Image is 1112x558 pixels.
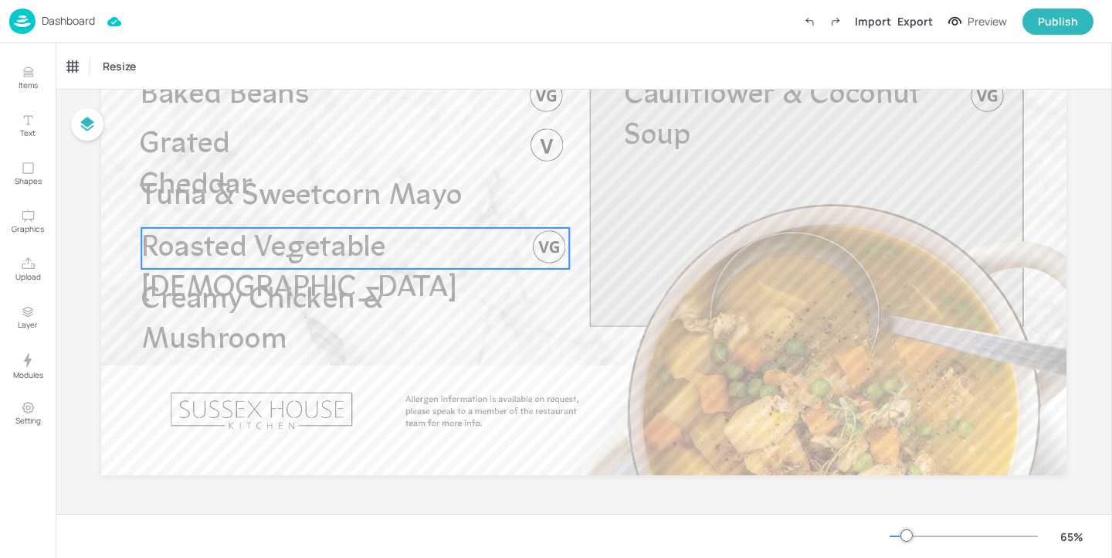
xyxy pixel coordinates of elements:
[140,182,463,212] span: Tuna & Sweetcorn Mayo
[822,9,849,35] label: Redo (Ctrl + Y)
[897,13,933,29] div: Export
[796,9,822,35] label: Undo (Ctrl + Z)
[1053,529,1090,545] div: 65 %
[939,10,1016,33] button: Preview
[9,9,36,34] img: logo-86c26b7e.jpg
[968,13,1007,30] div: Preview
[1022,9,1093,35] button: Publish
[141,285,384,356] span: Creamy Chicken & Mushroom
[1038,13,1078,30] div: Publish
[855,13,891,29] div: Import
[42,15,95,26] p: Dashboard
[140,130,252,200] span: Grated Cheddar
[141,80,309,110] span: Baked Beans
[100,58,139,74] span: Resize
[625,80,920,151] span: Cauliflower & Coconut Soup
[141,233,456,304] span: Roasted Vegetable [DEMOGRAPHIC_DATA]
